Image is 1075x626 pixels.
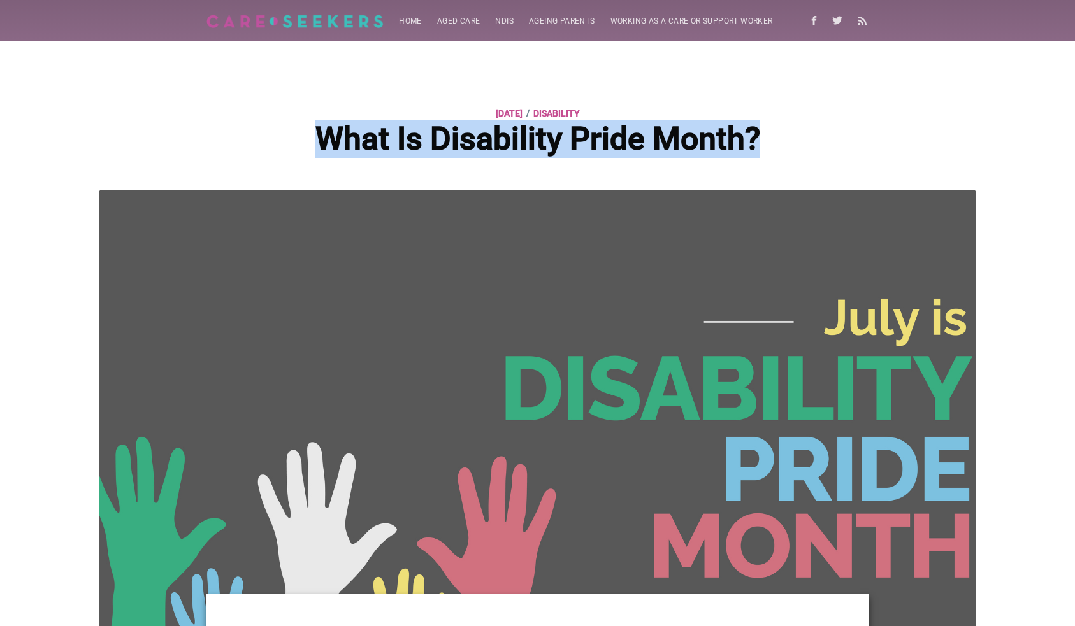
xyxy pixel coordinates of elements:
[391,9,429,34] a: Home
[533,106,580,121] a: Disability
[429,9,488,34] a: Aged Care
[496,106,523,121] time: [DATE]
[521,9,603,34] a: Ageing parents
[526,105,530,120] span: /
[603,9,781,34] a: Working as a care or support worker
[487,9,521,34] a: NDIS
[206,15,384,28] img: Careseekers
[238,121,837,158] h1: What Is Disability Pride Month?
